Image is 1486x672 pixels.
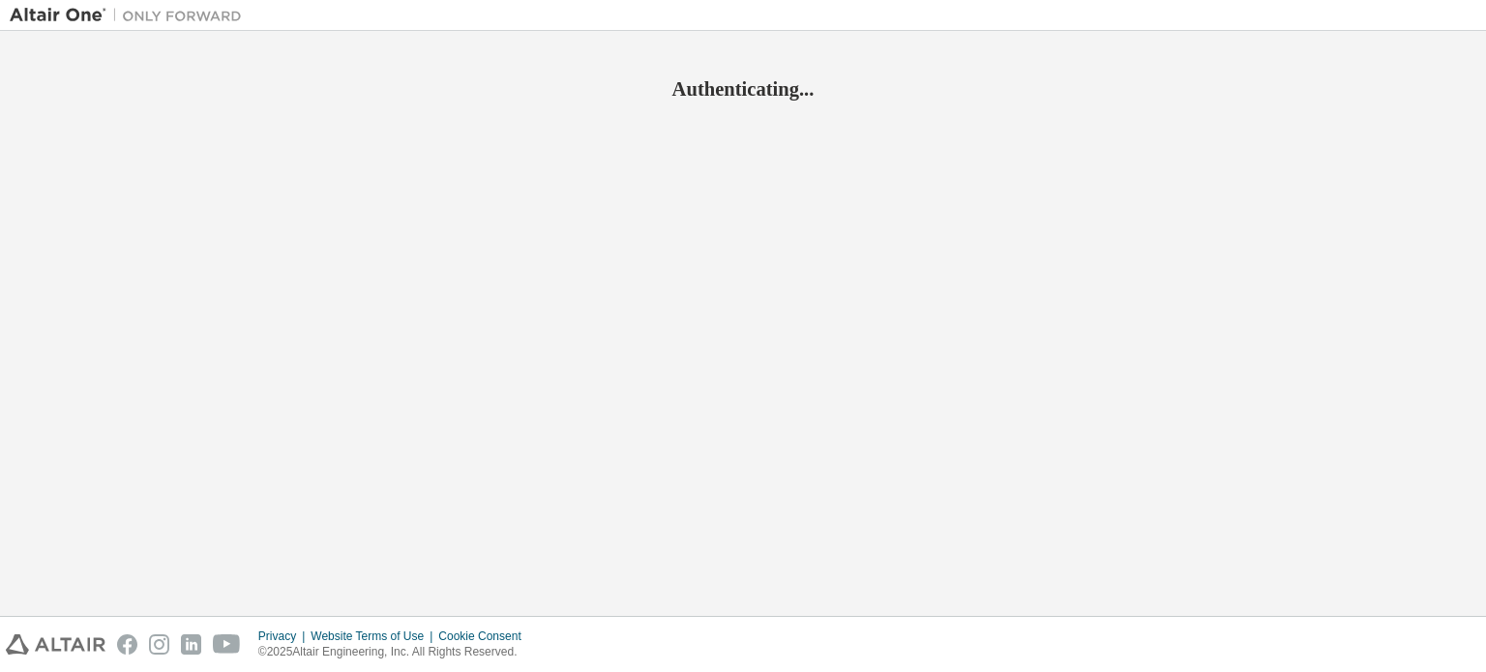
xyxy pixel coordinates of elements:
[258,644,533,660] p: © 2025 Altair Engineering, Inc. All Rights Reserved.
[117,634,137,655] img: facebook.svg
[213,634,241,655] img: youtube.svg
[149,634,169,655] img: instagram.svg
[10,76,1476,102] h2: Authenticating...
[181,634,201,655] img: linkedin.svg
[6,634,105,655] img: altair_logo.svg
[10,6,252,25] img: Altair One
[438,628,532,644] div: Cookie Consent
[258,628,311,644] div: Privacy
[311,628,438,644] div: Website Terms of Use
